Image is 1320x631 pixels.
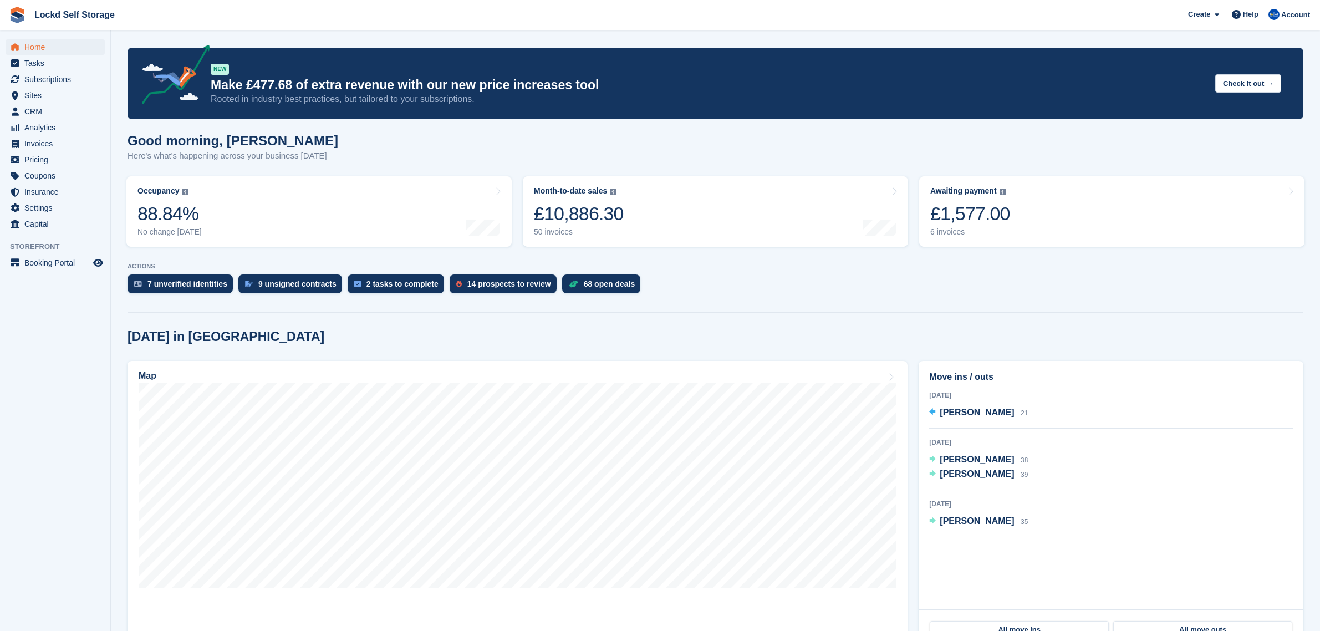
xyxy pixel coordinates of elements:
[24,39,91,55] span: Home
[147,279,227,288] div: 7 unverified identities
[1021,471,1028,479] span: 39
[354,281,361,287] img: task-75834270c22a3079a89374b754ae025e5fb1db73e45f91037f5363f120a921f8.svg
[534,202,624,225] div: £10,886.30
[24,104,91,119] span: CRM
[24,136,91,151] span: Invoices
[91,256,105,269] a: Preview store
[30,6,119,24] a: Lockd Self Storage
[929,515,1028,529] a: [PERSON_NAME] 35
[6,39,105,55] a: menu
[6,152,105,167] a: menu
[128,329,324,344] h2: [DATE] in [GEOGRAPHIC_DATA]
[523,176,908,247] a: Month-to-date sales £10,886.30 50 invoices
[562,274,646,299] a: 68 open deals
[128,274,238,299] a: 7 unverified identities
[6,184,105,200] a: menu
[930,227,1010,237] div: 6 invoices
[366,279,439,288] div: 2 tasks to complete
[132,45,210,108] img: price-adjustments-announcement-icon-8257ccfd72463d97f412b2fc003d46551f7dbcb40ab6d574587a9cd5c0d94...
[919,176,1304,247] a: Awaiting payment £1,577.00 6 invoices
[930,202,1010,225] div: £1,577.00
[139,371,156,381] h2: Map
[24,168,91,184] span: Coupons
[929,390,1293,400] div: [DATE]
[6,200,105,216] a: menu
[6,104,105,119] a: menu
[929,437,1293,447] div: [DATE]
[10,241,110,252] span: Storefront
[182,189,188,195] img: icon-info-grey-7440780725fd019a000dd9b08b2336e03edf1995a4989e88bcd33f0948082b44.svg
[929,406,1028,420] a: [PERSON_NAME] 21
[6,168,105,184] a: menu
[24,255,91,271] span: Booking Portal
[245,281,253,287] img: contract_signature_icon-13c848040528278c33f63329250d36e43548de30e8caae1d1a13099fd9432cc5.svg
[137,202,202,225] div: 88.84%
[1021,409,1028,417] span: 21
[930,186,997,196] div: Awaiting payment
[128,133,338,148] h1: Good morning, [PERSON_NAME]
[211,77,1206,93] p: Make £477.68 of extra revenue with our new price increases tool
[9,7,26,23] img: stora-icon-8386f47178a22dfd0bd8f6a31ec36ba5ce8667c1dd55bd0f319d3a0aa187defe.svg
[6,255,105,271] a: menu
[1281,9,1310,21] span: Account
[24,184,91,200] span: Insurance
[467,279,551,288] div: 14 prospects to review
[929,453,1028,467] a: [PERSON_NAME] 38
[1000,189,1006,195] img: icon-info-grey-7440780725fd019a000dd9b08b2336e03edf1995a4989e88bcd33f0948082b44.svg
[128,263,1303,270] p: ACTIONS
[211,64,229,75] div: NEW
[1268,9,1280,20] img: Jonny Bleach
[584,279,635,288] div: 68 open deals
[456,281,462,287] img: prospect-51fa495bee0391a8d652442698ab0144808aea92771e9ea1ae160a38d050c398.svg
[1021,518,1028,526] span: 35
[940,455,1014,464] span: [PERSON_NAME]
[6,216,105,232] a: menu
[126,176,512,247] a: Occupancy 88.84% No change [DATE]
[6,88,105,103] a: menu
[940,469,1014,479] span: [PERSON_NAME]
[128,150,338,162] p: Here's what's happening across your business [DATE]
[6,55,105,71] a: menu
[24,216,91,232] span: Capital
[534,227,624,237] div: 50 invoices
[1243,9,1258,20] span: Help
[940,408,1014,417] span: [PERSON_NAME]
[6,136,105,151] a: menu
[24,200,91,216] span: Settings
[569,280,578,288] img: deal-1b604bf984904fb50ccaf53a9ad4b4a5d6e5aea283cecdc64d6e3604feb123c2.svg
[137,227,202,237] div: No change [DATE]
[24,55,91,71] span: Tasks
[348,274,450,299] a: 2 tasks to complete
[1215,74,1281,93] button: Check it out →
[929,499,1293,509] div: [DATE]
[450,274,562,299] a: 14 prospects to review
[24,152,91,167] span: Pricing
[610,189,616,195] img: icon-info-grey-7440780725fd019a000dd9b08b2336e03edf1995a4989e88bcd33f0948082b44.svg
[6,72,105,87] a: menu
[1021,456,1028,464] span: 38
[534,186,607,196] div: Month-to-date sales
[134,281,142,287] img: verify_identity-adf6edd0f0f0b5bbfe63781bf79b02c33cf7c696d77639b501bdc392416b5a36.svg
[6,120,105,135] a: menu
[24,88,91,103] span: Sites
[1188,9,1210,20] span: Create
[258,279,337,288] div: 9 unsigned contracts
[24,120,91,135] span: Analytics
[940,516,1014,526] span: [PERSON_NAME]
[929,467,1028,482] a: [PERSON_NAME] 39
[929,370,1293,384] h2: Move ins / outs
[137,186,179,196] div: Occupancy
[238,274,348,299] a: 9 unsigned contracts
[24,72,91,87] span: Subscriptions
[211,93,1206,105] p: Rooted in industry best practices, but tailored to your subscriptions.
